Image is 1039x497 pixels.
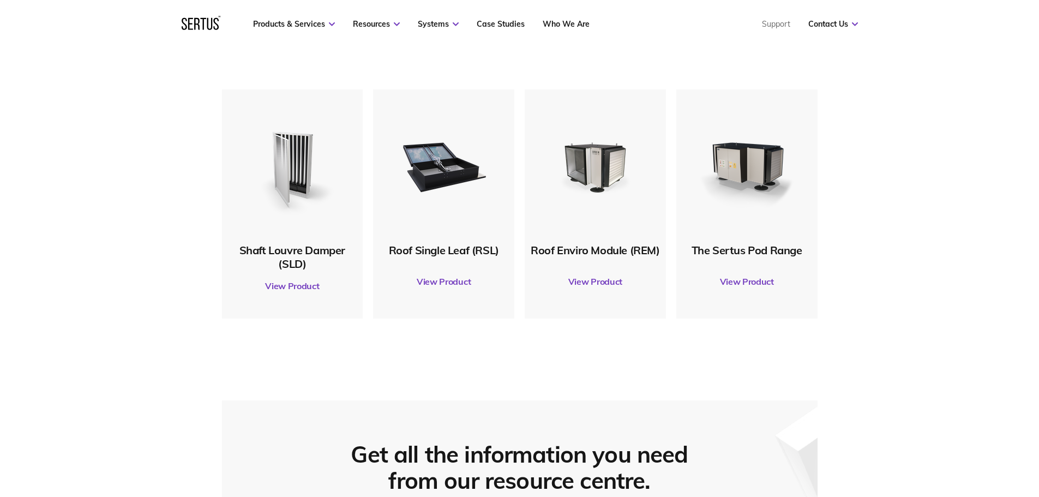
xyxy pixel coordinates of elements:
[682,266,812,297] a: View Product
[543,19,590,29] a: Who We Are
[227,271,358,301] a: View Product
[530,266,660,297] a: View Product
[379,243,509,257] div: Roof Single Leaf (RSL)
[808,19,858,29] a: Contact Us
[353,19,400,29] a: Resources
[343,441,696,494] div: Get all the information you need from our resource centre.
[253,19,335,29] a: Products & Services
[682,243,812,257] div: The Sertus Pod Range
[530,243,660,257] div: Roof Enviro Module (REM)
[477,19,525,29] a: Case Studies
[418,19,459,29] a: Systems
[227,243,358,271] div: Shaft Louvre Damper (SLD)
[379,266,509,297] a: View Product
[762,19,790,29] a: Support
[843,370,1039,497] iframe: Chat Widget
